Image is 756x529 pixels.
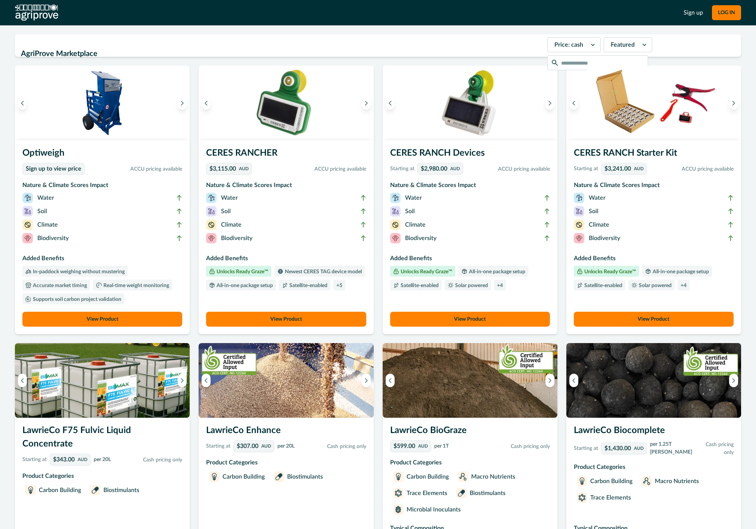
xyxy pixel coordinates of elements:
a: Sign up to view price [22,163,85,175]
p: AUD [634,167,644,171]
h2: AgriProve Marketplace [21,47,543,61]
p: Cash pricing only [114,456,182,464]
h3: Added Benefits [206,254,366,266]
button: Next image [545,374,554,387]
p: Product Categories [574,463,734,472]
p: Sign up to view price [26,165,81,172]
button: Previous image [202,374,211,387]
p: AUD [418,444,428,448]
p: Climate [221,220,242,229]
p: $343.00 [53,457,75,463]
p: Newest CERES TAG device model [283,269,362,274]
p: Starting at [574,165,598,173]
p: Starting at [22,456,47,464]
p: Water [405,193,422,202]
p: Cash pricing only [298,443,366,451]
p: $1,430.00 [604,445,631,451]
p: Macro Nutrients [655,477,699,486]
img: Biostimulants [91,486,99,494]
img: Trace Elements [395,489,402,497]
p: AUD [78,457,87,462]
img: Trace Elements [578,494,586,501]
p: Water [37,193,54,202]
h3: Added Benefits [390,254,550,266]
p: Carbon Building [407,472,449,481]
h3: LawrieCo Enhance [206,424,366,440]
img: Microbial Inoculants [395,506,402,513]
a: View Product [206,312,366,327]
img: A CERES RANCH starter kit [566,66,741,140]
p: All-in-one package setup [651,269,709,274]
h3: CERES RANCH Devices [390,146,550,163]
p: Satellite-enabled [399,283,439,288]
button: LOG IN [712,5,741,20]
p: Supports soil carbon project validation [31,297,121,302]
p: Starting at [574,445,598,452]
a: View Product [22,312,182,327]
h3: CERES RANCHER [206,146,366,163]
p: AUD [634,446,644,451]
a: Sign up [684,8,703,17]
p: Water [221,193,238,202]
button: Previous image [18,374,27,387]
p: Unlocks Ready Graze™ [215,269,268,274]
p: $2,980.00 [421,166,447,172]
h3: Optiweigh [22,146,182,163]
p: Water [589,193,606,202]
p: ACCU pricing available [466,165,550,173]
button: Next image [178,374,187,387]
p: All-in-one package setup [467,269,525,274]
p: $307.00 [237,443,258,449]
p: Unlocks Ready Graze™ [399,269,452,274]
button: Previous image [569,374,578,387]
p: Unlocks Ready Graze™ [583,269,636,274]
p: $3,115.00 [209,166,236,172]
p: Microbial Inoculants [407,505,461,514]
button: Previous image [18,96,27,110]
p: Trace Elements [407,489,447,498]
h3: Nature & Climate Scores Impact [206,181,366,193]
img: Carbon Building [578,477,586,485]
h3: Nature & Climate Scores Impact [22,181,182,193]
p: Starting at [390,165,414,173]
p: Solar powered [637,283,672,288]
button: Previous image [386,96,395,110]
p: + 5 [336,283,342,288]
p: In-paddock weighing without mustering [31,269,125,274]
p: Biodiversity [37,234,69,243]
button: View Product [390,312,550,327]
p: AUD [450,167,460,171]
h3: CERES RANCH Starter Kit [574,146,734,163]
h3: LawrieCo F75 Fulvic Liquid Concentrate [22,424,182,454]
h3: Added Benefits [574,254,734,266]
p: Product Categories [206,458,366,467]
p: Carbon Building [39,486,81,495]
p: Biodiversity [405,234,436,243]
p: Climate [589,220,609,229]
p: ACCU pricing available [88,165,182,173]
p: AUD [239,167,249,171]
h3: Nature & Climate Scores Impact [390,181,550,193]
p: Solar powered [454,283,488,288]
button: Previous image [202,96,211,110]
img: A single CERES RANCHER device [199,66,373,140]
p: Cash pricing only [700,441,734,457]
img: An Optiweigh unit [15,66,190,140]
p: + 4 [681,283,687,288]
img: AgriProve logo [15,4,58,21]
p: Starting at [206,442,230,450]
p: Biodiversity [221,234,252,243]
p: Soil [589,207,598,216]
p: Soil [405,207,415,216]
button: View Product [574,312,734,327]
p: per 1T [434,442,449,450]
button: Next image [729,374,738,387]
p: + 4 [497,283,503,288]
p: Biostimulants [103,486,139,495]
button: Next image [362,96,371,110]
p: AUD [261,444,271,448]
button: Next image [362,374,371,387]
p: All-in-one package setup [215,283,273,288]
